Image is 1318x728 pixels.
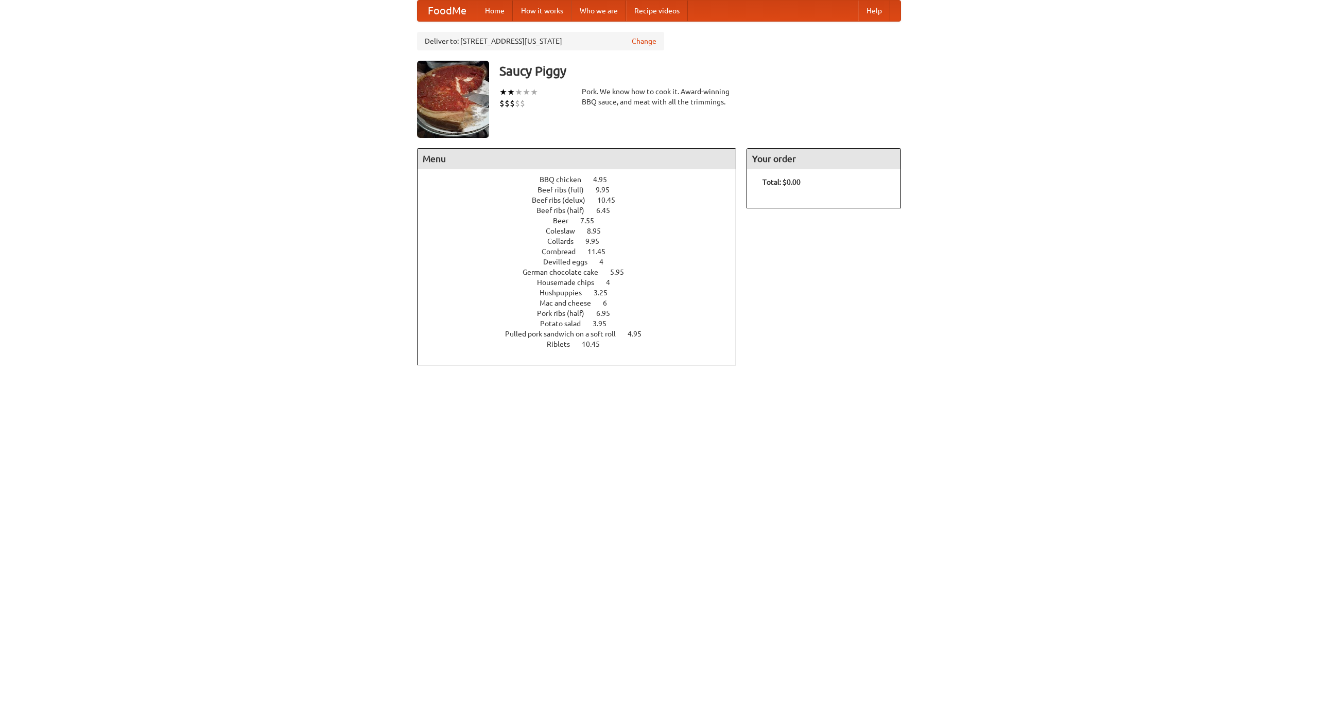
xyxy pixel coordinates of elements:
span: Housemade chips [537,278,604,287]
li: $ [520,98,525,109]
span: 10.45 [597,196,626,204]
span: 10.45 [582,340,610,348]
span: Beer [553,217,579,225]
span: 8.95 [587,227,611,235]
span: 4.95 [593,175,617,184]
li: $ [499,98,505,109]
span: Coleslaw [546,227,585,235]
span: German chocolate cake [523,268,609,276]
span: 5.95 [610,268,634,276]
span: Beef ribs (delux) [532,196,596,204]
span: 6 [603,299,617,307]
h3: Saucy Piggy [499,61,901,81]
span: Riblets [547,340,580,348]
span: Beef ribs (full) [537,186,594,194]
a: Collards 9.95 [547,237,618,245]
a: Hushpuppies 3.25 [540,289,627,297]
span: 9.95 [596,186,620,194]
a: Who we are [571,1,626,21]
span: 4.95 [628,330,652,338]
a: Pork ribs (half) 6.95 [537,309,629,317]
a: Devilled eggs 4 [543,258,622,266]
a: Pulled pork sandwich on a soft roll 4.95 [505,330,661,338]
b: Total: $0.00 [762,178,801,186]
div: Pork. We know how to cook it. Award-winning BBQ sauce, and meat with all the trimmings. [582,86,736,107]
a: Beer 7.55 [553,217,613,225]
span: 3.25 [594,289,618,297]
a: Riblets 10.45 [547,340,619,348]
span: 6.95 [596,309,620,317]
h4: Your order [747,149,900,169]
span: Pulled pork sandwich on a soft roll [505,330,626,338]
a: Beef ribs (half) 6.45 [536,206,629,215]
a: Mac and cheese 6 [540,299,626,307]
a: Home [477,1,513,21]
a: How it works [513,1,571,21]
a: Recipe videos [626,1,688,21]
span: Collards [547,237,584,245]
span: 9.95 [585,237,610,245]
span: Potato salad [540,319,591,328]
span: Cornbread [542,247,586,256]
li: ★ [515,86,523,98]
a: Beef ribs (full) 9.95 [537,186,629,194]
span: Mac and cheese [540,299,601,307]
h4: Menu [418,149,736,169]
a: Beef ribs (delux) 10.45 [532,196,634,204]
span: 3.95 [593,319,617,328]
span: BBQ chicken [540,175,592,184]
li: $ [515,98,520,109]
span: 4 [606,278,620,287]
a: BBQ chicken 4.95 [540,175,626,184]
span: 6.45 [596,206,620,215]
a: Change [632,36,656,46]
li: ★ [523,86,530,98]
span: 11.45 [587,247,616,256]
span: Devilled eggs [543,258,598,266]
a: German chocolate cake 5.95 [523,268,643,276]
a: Housemade chips 4 [537,278,629,287]
li: ★ [499,86,507,98]
span: Beef ribs (half) [536,206,595,215]
span: Pork ribs (half) [537,309,595,317]
a: FoodMe [418,1,477,21]
li: $ [510,98,515,109]
img: angular.jpg [417,61,489,138]
span: Hushpuppies [540,289,592,297]
a: Help [858,1,890,21]
span: 7.55 [580,217,604,225]
li: ★ [507,86,515,98]
div: Deliver to: [STREET_ADDRESS][US_STATE] [417,32,664,50]
span: 4 [599,258,614,266]
a: Cornbread 11.45 [542,247,625,256]
li: $ [505,98,510,109]
li: ★ [530,86,538,98]
a: Potato salad 3.95 [540,319,626,328]
a: Coleslaw 8.95 [546,227,620,235]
